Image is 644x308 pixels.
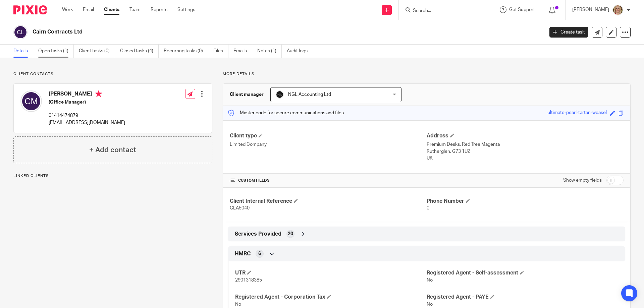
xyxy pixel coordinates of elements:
a: Closed tasks (4) [120,45,159,58]
p: 01414474879 [49,112,125,119]
span: No [235,302,241,307]
span: Get Support [509,7,535,12]
span: HMRC [235,250,251,257]
label: Show empty fields [563,177,602,184]
span: No [427,278,433,283]
h4: Client Internal Reference [230,198,427,205]
a: Emails [233,45,252,58]
p: [EMAIL_ADDRESS][DOMAIN_NAME] [49,119,125,126]
a: Recurring tasks (0) [164,45,208,58]
a: Work [62,6,73,13]
h4: CUSTOM FIELDS [230,178,427,183]
a: Team [129,6,141,13]
input: Search [412,8,473,14]
p: Limited Company [230,141,427,148]
i: Primary [95,90,102,97]
a: Audit logs [287,45,313,58]
h5: (Office Manager) [49,99,125,106]
span: GLA5040 [230,206,250,210]
p: Linked clients [13,173,212,179]
img: Pixie [13,5,47,14]
h3: Client manager [230,91,264,98]
span: 2901318385 [235,278,262,283]
h4: Client type [230,132,427,139]
a: Clients [104,6,119,13]
h2: Cairn Contracts Ltd [33,28,438,36]
h4: Address [427,132,624,139]
h4: Phone Number [427,198,624,205]
p: Premium Desks, Red Tree Magenta [427,141,624,148]
h4: UTR [235,269,427,276]
h4: Registered Agent - PAYE [427,294,618,301]
div: ultimate-pearl-tartan-weasel [547,109,607,117]
a: Details [13,45,33,58]
a: Settings [177,6,195,13]
img: svg%3E [13,25,28,39]
p: Master code for secure communications and files [228,110,344,116]
p: Rutherglen, G73 1UZ [427,148,624,155]
a: Create task [549,27,588,38]
span: Services Provided [235,231,281,238]
span: 0 [427,206,429,210]
p: UK [427,155,624,162]
a: Client tasks (0) [79,45,115,58]
a: Open tasks (1) [38,45,74,58]
img: JW%20photo.JPG [612,5,623,15]
h4: Registered Agent - Corporation Tax [235,294,427,301]
p: Client contacts [13,71,212,77]
a: Reports [151,6,167,13]
p: More details [223,71,631,77]
a: Email [83,6,94,13]
p: [PERSON_NAME] [572,6,609,13]
span: NGL Accounting Ltd [288,92,331,97]
img: NGL%20Logo%20Social%20Circle%20JPG.jpg [276,90,284,99]
h4: + Add contact [89,145,136,155]
span: 20 [288,231,293,237]
a: Notes (1) [257,45,282,58]
img: svg%3E [20,90,42,112]
h4: [PERSON_NAME] [49,90,125,99]
span: No [427,302,433,307]
h4: Registered Agent - Self-assessment [427,269,618,276]
a: Files [213,45,228,58]
span: 6 [258,250,261,257]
